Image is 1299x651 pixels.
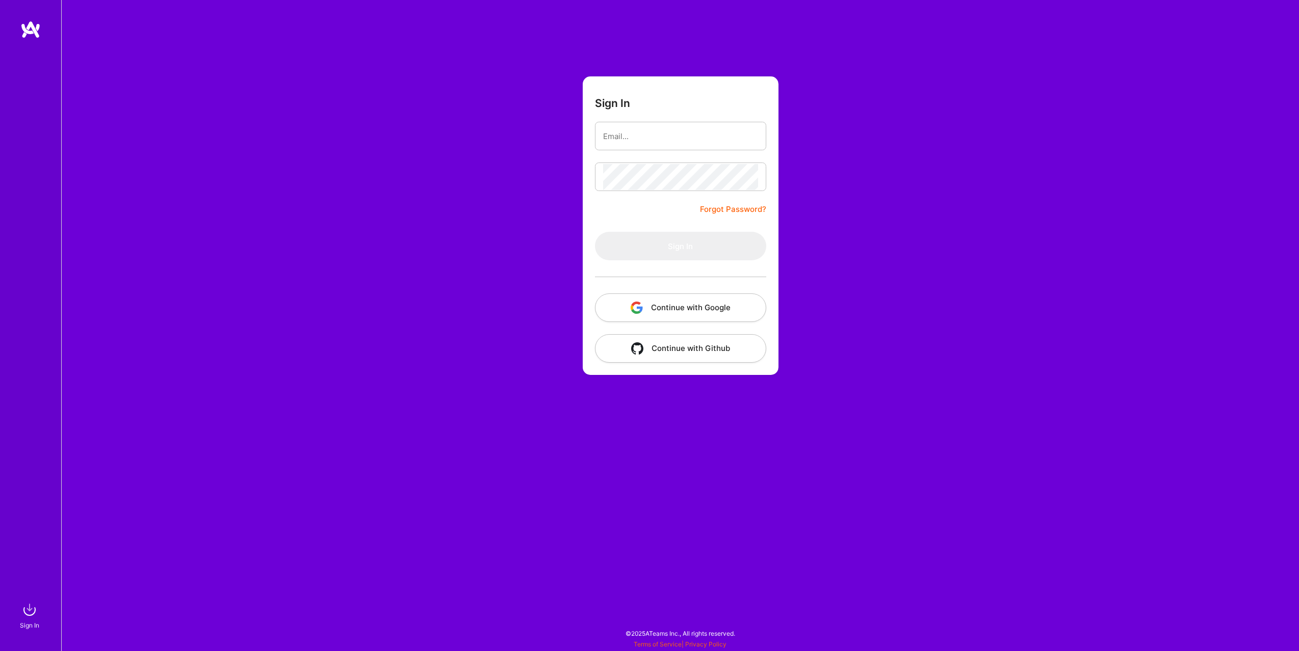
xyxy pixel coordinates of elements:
[20,620,39,631] div: Sign In
[20,20,41,39] img: logo
[595,97,630,110] h3: Sign In
[634,640,682,648] a: Terms of Service
[595,334,766,363] button: Continue with Github
[631,342,643,355] img: icon
[685,640,726,648] a: Privacy Policy
[19,600,40,620] img: sign in
[595,293,766,322] button: Continue with Google
[595,232,766,260] button: Sign In
[603,123,758,149] input: Email...
[21,600,40,631] a: sign inSign In
[634,640,726,648] span: |
[631,302,643,314] img: icon
[700,203,766,215] a: Forgot Password?
[61,620,1299,646] div: © 2025 ATeams Inc., All rights reserved.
